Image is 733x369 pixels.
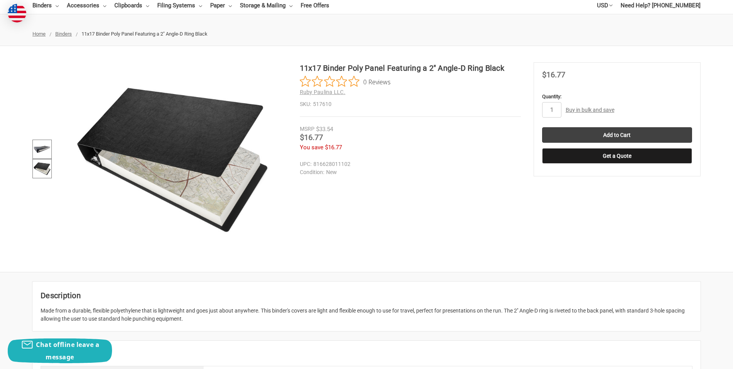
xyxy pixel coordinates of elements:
[300,125,315,133] div: MSRP
[300,144,323,151] span: You save
[566,107,614,113] a: Buy in bulk and save
[55,31,72,37] a: Binders
[542,70,565,79] span: $16.77
[542,93,692,101] label: Quantity:
[325,144,342,151] span: $16.77
[300,76,391,87] button: Rated 0 out of 5 stars from 0 reviews. Jump to reviews.
[316,126,333,133] span: $33.54
[300,160,517,168] dd: 816628011102
[82,31,207,37] span: 11x17 Binder Poly Panel Featuring a 2" Angle-D Ring Black
[300,62,521,74] h1: 11x17 Binder Poly Panel Featuring a 2" Angle-D Ring Black
[300,168,324,176] dt: Condition:
[36,340,99,361] span: Chat offline leave a message
[41,349,692,360] h2: Extra Information
[300,133,323,142] span: $16.77
[363,76,391,87] span: 0 Reviews
[542,148,692,164] button: Get a Quote
[76,62,269,256] img: 11x17 Binder Poly Panel Featuring a 2" Angle-D Ring Black
[32,31,46,37] a: Home
[8,338,112,363] button: Chat offline leave a message
[8,4,26,22] img: duty and tax information for United States
[300,100,311,108] dt: SKU:
[669,348,733,369] iframe: Google Customer Reviews
[34,160,51,177] img: 11x17 Binder Poly Panel Featuring a 2" Angle-D Ring Black
[34,141,51,158] img: 11x17 Binder Poly Panel Featuring a 2" Angle-D Ring Black
[41,290,692,301] h2: Description
[542,127,692,143] input: Add to Cart
[300,100,521,108] dd: 517610
[300,168,517,176] dd: New
[41,307,692,323] div: Made from a durable, flexible polyethylene that is lightweight and goes just about anywhere. This...
[300,89,345,95] a: Ruby Paulina LLC.
[300,160,311,168] dt: UPC:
